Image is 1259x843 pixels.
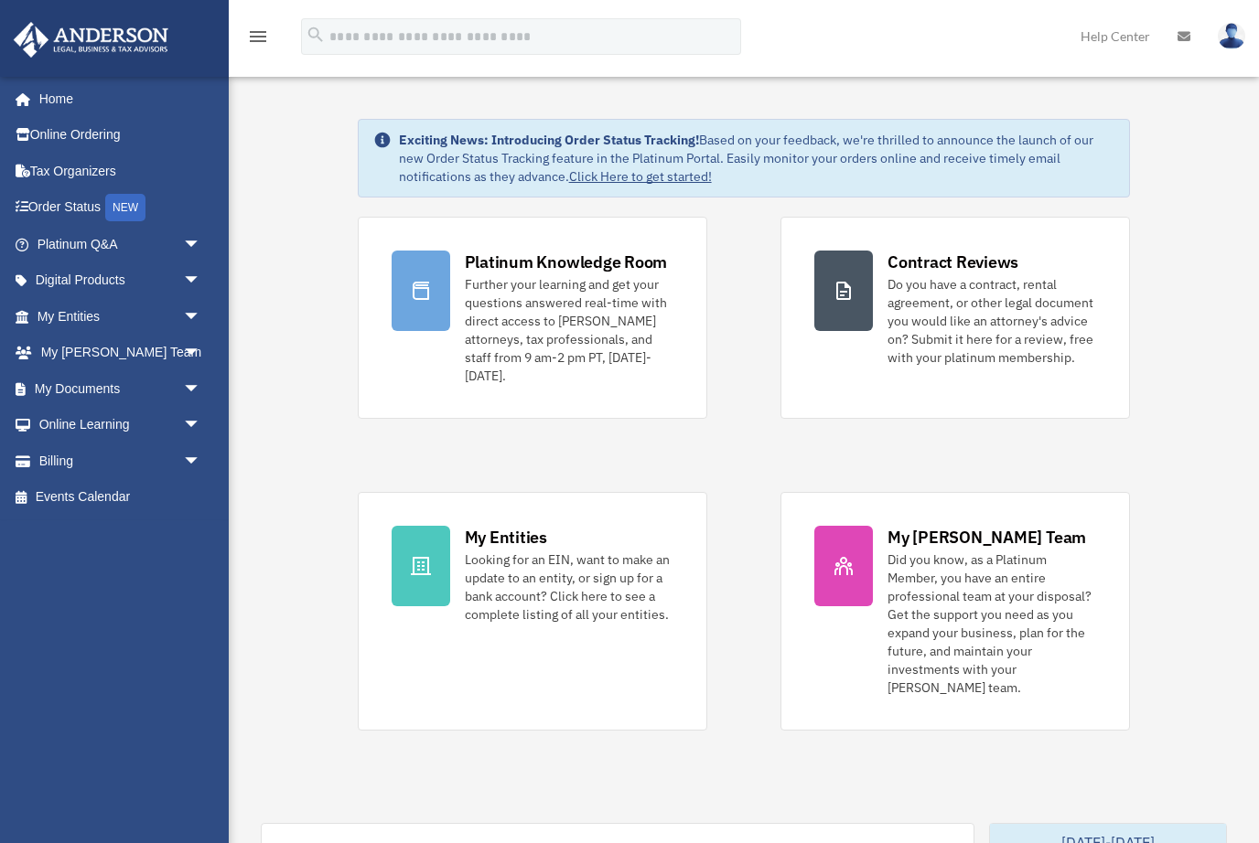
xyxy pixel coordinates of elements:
a: My [PERSON_NAME] Teamarrow_drop_down [13,335,229,371]
a: Digital Productsarrow_drop_down [13,262,229,299]
img: Anderson Advisors Platinum Portal [8,22,174,58]
a: Order StatusNEW [13,189,229,227]
a: Online Learningarrow_drop_down [13,407,229,443]
div: Did you know, as a Platinum Member, you have an entire professional team at your disposal? Get th... [888,550,1096,697]
span: arrow_drop_down [183,298,220,336]
a: My Documentsarrow_drop_down [13,370,229,407]
span: arrow_drop_down [183,262,220,300]
a: Tax Organizers [13,153,229,189]
a: menu [247,32,269,48]
a: My [PERSON_NAME] Team Did you know, as a Platinum Member, you have an entire professional team at... [780,492,1130,731]
i: search [306,25,326,45]
a: My Entities Looking for an EIN, want to make an update to an entity, or sign up for a bank accoun... [358,492,707,731]
a: Platinum Knowledge Room Further your learning and get your questions answered real-time with dire... [358,217,707,419]
span: arrow_drop_down [183,443,220,480]
strong: Exciting News: Introducing Order Status Tracking! [399,132,699,148]
span: arrow_drop_down [183,226,220,263]
a: Contract Reviews Do you have a contract, rental agreement, or other legal document you would like... [780,217,1130,419]
div: Further your learning and get your questions answered real-time with direct access to [PERSON_NAM... [465,275,673,385]
div: Contract Reviews [888,251,1018,273]
img: User Pic [1218,23,1245,49]
div: Looking for an EIN, want to make an update to an entity, or sign up for a bank account? Click her... [465,550,673,624]
a: Home [13,80,220,117]
a: Events Calendar [13,479,229,516]
span: arrow_drop_down [183,335,220,372]
a: Click Here to get started! [569,168,712,185]
a: Billingarrow_drop_down [13,443,229,479]
i: menu [247,26,269,48]
a: Online Ordering [13,117,229,154]
span: arrow_drop_down [183,370,220,408]
div: Based on your feedback, we're thrilled to announce the launch of our new Order Status Tracking fe... [399,131,1115,186]
a: Platinum Q&Aarrow_drop_down [13,226,229,262]
div: My [PERSON_NAME] Team [888,526,1086,549]
div: Do you have a contract, rental agreement, or other legal document you would like an attorney's ad... [888,275,1096,367]
div: My Entities [465,526,547,549]
span: arrow_drop_down [183,407,220,444]
div: NEW [105,194,145,221]
div: Platinum Knowledge Room [465,251,668,273]
a: My Entitiesarrow_drop_down [13,298,229,335]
